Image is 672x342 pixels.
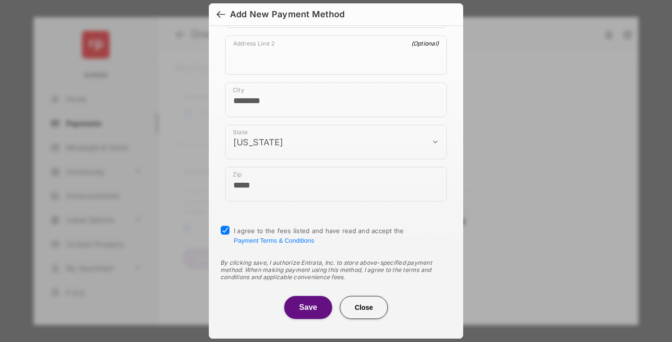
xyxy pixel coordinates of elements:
button: I agree to the fees listed and have read and accept the [234,237,314,244]
button: Close [340,296,388,319]
div: payment_method_screening[postal_addresses][administrativeArea] [225,125,447,159]
div: payment_method_screening[postal_addresses][postalCode] [225,167,447,201]
div: payment_method_screening[postal_addresses][locality] [225,83,447,117]
button: Save [284,296,332,319]
span: I agree to the fees listed and have read and accept the [234,227,404,244]
div: Add New Payment Method [230,9,345,20]
div: payment_method_screening[postal_addresses][addressLine2] [225,35,447,75]
div: By clicking save, I authorize Entrata, Inc. to store above-specified payment method. When making ... [220,259,452,281]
